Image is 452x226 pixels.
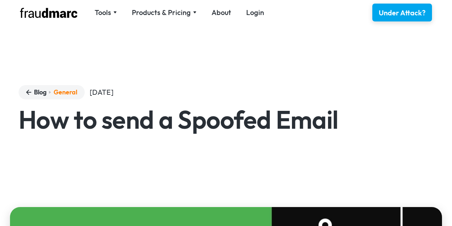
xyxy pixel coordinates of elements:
h1: How to send a Spoofed Email [19,107,433,132]
div: Blog [34,88,46,97]
div: [DATE] [90,87,114,97]
a: About [212,8,231,18]
a: Blog [26,88,46,97]
a: General [54,88,77,97]
div: Products & Pricing [132,8,191,18]
div: Tools [95,8,111,18]
a: Login [246,8,264,18]
div: Tools [95,8,117,18]
div: Products & Pricing [132,8,197,18]
a: Under Attack? [372,4,432,21]
div: Under Attack? [379,8,426,18]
